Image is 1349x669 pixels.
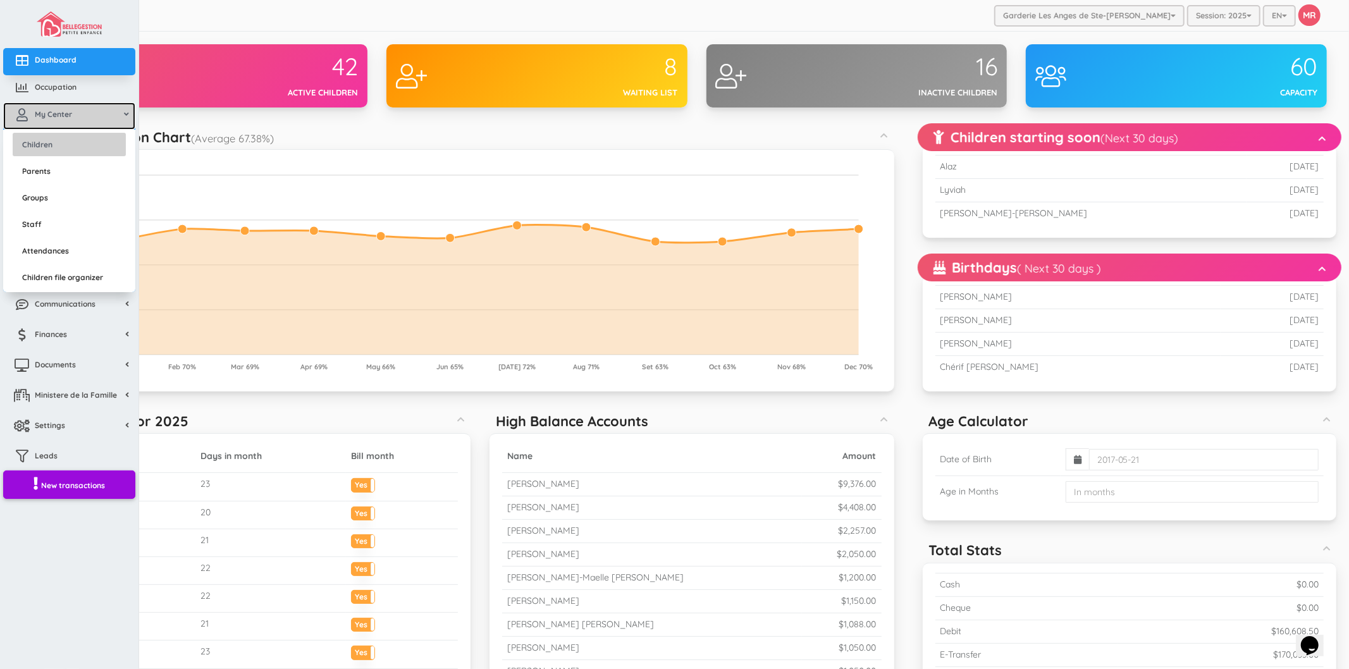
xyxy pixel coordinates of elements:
label: Yes [352,507,374,517]
td: [DATE] [1221,286,1324,309]
div: 42 [217,54,358,80]
small: [PERSON_NAME] [507,501,579,513]
small: [PERSON_NAME]-Maelle [PERSON_NAME] [507,572,684,583]
td: Age in Months [935,476,1061,508]
tspan: May 66% [366,362,395,371]
td: $160,608.50 [1118,620,1324,643]
small: $4,408.00 [839,501,877,513]
div: 8 [537,54,678,80]
td: [PERSON_NAME] [935,309,1221,333]
label: Yes [352,646,374,656]
td: 22 [195,556,346,584]
input: 2017-05-21 [1089,449,1319,470]
span: Leads [35,450,58,461]
span: Documents [35,359,76,370]
td: $0.00 [1118,573,1324,596]
span: Finances [35,329,67,340]
span: New transactions [41,480,105,491]
label: Yes [352,563,374,572]
tspan: Dec 70% [844,362,873,371]
img: image [37,11,101,37]
h5: Children starting soon [933,130,1178,145]
span: Dashboard [35,54,77,65]
tspan: Oct 63% [709,362,736,371]
div: 60 [1176,54,1317,80]
small: $1,088.00 [839,618,877,630]
iframe: chat widget [1296,618,1336,656]
td: [DATE] [1247,179,1324,202]
span: Communications [35,298,95,309]
a: New transactions [3,470,135,499]
td: Cash [935,573,1118,596]
tspan: Nov 68% [777,362,806,371]
tspan: [DATE] 72% [498,362,536,371]
small: $1,050.00 [839,642,877,653]
a: Occupation [3,75,135,102]
td: [DATE] [1221,356,1324,379]
small: [PERSON_NAME] [507,525,579,536]
small: $2,050.00 [837,548,877,560]
tspan: Aug 71% [573,362,600,371]
small: $1,150.00 [842,595,877,606]
td: [PERSON_NAME] [935,333,1221,356]
td: Cheque [935,596,1118,620]
td: 23 [195,473,346,501]
td: Lyviah [935,179,1247,202]
input: In months [1066,481,1319,503]
td: 23 [195,641,346,668]
h5: Days in month [200,451,341,461]
label: Yes [352,479,374,488]
h5: Age Calculator [929,414,1029,429]
div: Inactive children [856,87,997,99]
div: 16 [856,54,997,80]
div: Active children [217,87,358,99]
small: [PERSON_NAME] [507,548,579,560]
h5: Occupation Chart [73,130,274,145]
h5: Total Stats [929,543,1002,558]
div: Capacity [1176,87,1317,99]
td: Alaz [935,156,1247,179]
h5: Amount [807,451,876,461]
td: 20 [195,501,346,529]
span: Ministere de la Famille [35,390,117,400]
td: 21 [195,613,346,641]
a: Parents [13,159,126,183]
tspan: Mar 69% [231,362,259,371]
a: Staff [13,212,126,236]
tspan: Feb 70% [168,362,196,371]
td: [PERSON_NAME] [935,286,1221,309]
td: Chérif [PERSON_NAME] [935,356,1221,379]
tspan: Apr 69% [300,362,328,371]
a: Dashboard [3,48,135,75]
small: (Next 30 days) [1100,131,1178,145]
a: Children file organizer [13,266,126,289]
td: [DATE] [1247,202,1324,225]
small: [PERSON_NAME] [507,595,579,606]
small: [PERSON_NAME] [PERSON_NAME] [507,618,654,630]
div: Waiting list [537,87,678,99]
td: Debit [935,620,1118,643]
td: 22 [195,585,346,613]
td: Date of Birth [935,443,1061,476]
label: Yes [352,591,374,600]
td: [DATE] [1221,309,1324,333]
h5: Bill month [351,451,453,461]
td: [PERSON_NAME]-[PERSON_NAME] [935,202,1247,225]
td: $0.00 [1118,596,1324,620]
h5: High Balance Accounts [496,414,648,429]
tspan: Set 63% [642,362,668,371]
tspan: Jun 65% [436,362,464,371]
span: Occupation [35,82,77,92]
small: [PERSON_NAME] [507,478,579,489]
td: E-Transfer [935,643,1118,666]
a: Groups [13,186,126,209]
a: Communications [3,292,135,319]
a: Documents [3,353,135,380]
small: ( Next 30 days ) [1017,261,1101,276]
td: 21 [195,529,346,556]
h5: Birthdays [933,260,1101,275]
small: $2,257.00 [839,525,877,536]
a: Children [13,133,126,156]
td: $170,033.00 [1118,643,1324,666]
td: [DATE] [1221,333,1324,356]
